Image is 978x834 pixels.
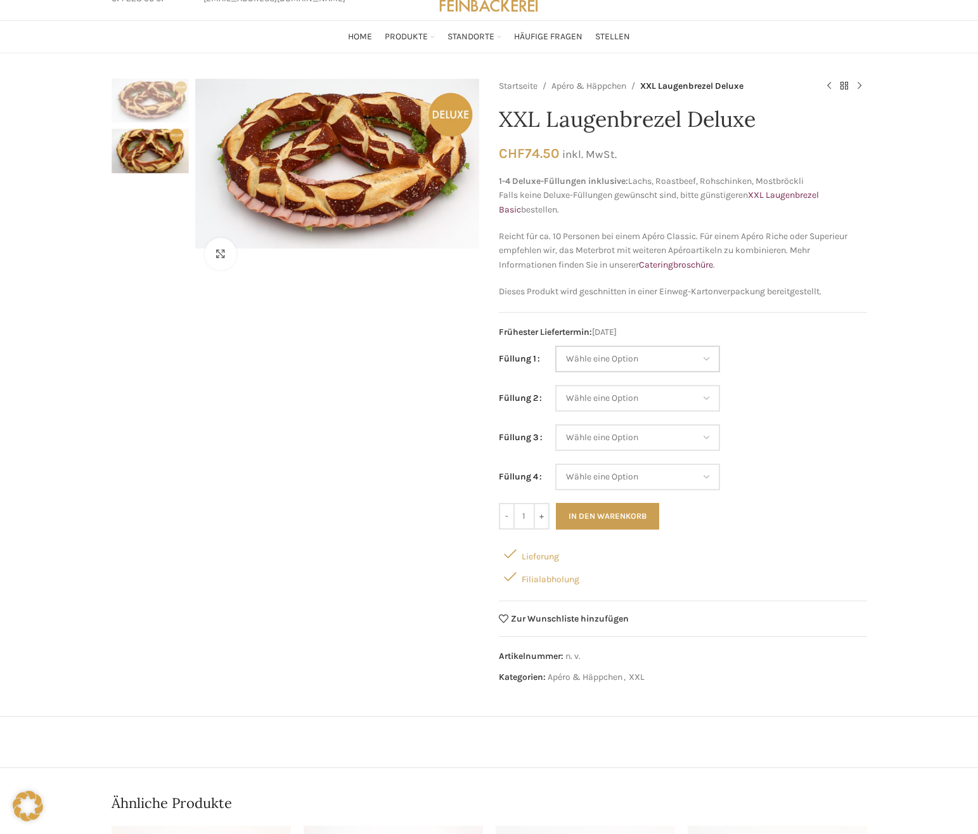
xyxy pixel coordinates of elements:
label: Füllung 3 [499,431,543,445]
label: Füllung 4 [499,470,542,484]
a: Standorte [447,24,501,49]
span: Produkte [385,31,428,43]
span: Standorte [447,31,494,43]
a: XXL Laugenbrezel Basic [499,190,819,214]
img: XXL Laugenbrezel Deluxe – Bild 2 [112,129,189,173]
a: Häufige Fragen [514,24,582,49]
a: Next product [852,79,867,94]
small: inkl. MwSt. [562,148,617,160]
span: [DATE] [499,325,867,339]
label: Füllung 1 [499,352,540,366]
div: Lieferung [499,542,867,565]
a: Produkte [385,24,435,49]
span: Home [348,31,372,43]
strong: 1-4 Deluxe-Füllungen inklusive: [499,176,628,186]
input: + [534,503,550,530]
h1: XXL Laugenbrezel Deluxe [499,107,867,133]
a: Cateringbroschüre [639,259,713,270]
a: Previous product [821,79,837,94]
span: CHF [499,145,525,161]
div: Main navigation [105,24,873,49]
p: Dieses Produkt wird geschnitten in einer Einweg-Kartonverpackung bereitgestellt. [499,285,867,299]
label: Füllung 2 [499,391,542,405]
a: Home [348,24,372,49]
span: n. v. [565,651,581,661]
a: XXL [629,672,645,682]
input: Produktmenge [515,503,534,530]
bdi: 74.50 [499,145,559,161]
span: Artikelnummer: [499,651,563,661]
a: Apéro & Häppchen [548,672,622,682]
span: , [624,670,626,684]
span: Ähnliche Produkte [112,793,232,813]
div: 1 / 2 [192,79,483,249]
img: XXL Laugenbrezel Deluxe [112,79,189,122]
a: Zur Wunschliste hinzufügen [499,614,629,623]
a: Startseite [499,79,537,93]
span: Zur Wunschliste hinzufügen [511,615,629,623]
span: Kategorien: [499,672,546,682]
span: XXL Laugenbrezel Deluxe [640,79,743,93]
p: Lachs, Roastbeef, Rohschinken, Mostbröckli Falls keine Deluxe-Füllungen gewünscht sind, bitte gün... [499,174,867,217]
input: - [499,503,515,530]
div: Filialabholung [499,565,867,588]
div: 2 / 2 [112,129,189,179]
span: Häufige Fragen [514,31,582,43]
div: 1 / 2 [112,79,189,129]
span: Stellen [595,31,630,43]
button: In den Warenkorb [556,503,659,530]
span: Frühester Liefertermin: [499,327,592,337]
a: Stellen [595,24,630,49]
a: Apéro & Häppchen [551,79,626,93]
p: Reicht für ca. 10 Personen bei einem Apéro Classic. Für einem Apéro Riche oder Superieur empfehle... [499,230,867,272]
nav: Breadcrumb [499,79,809,94]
